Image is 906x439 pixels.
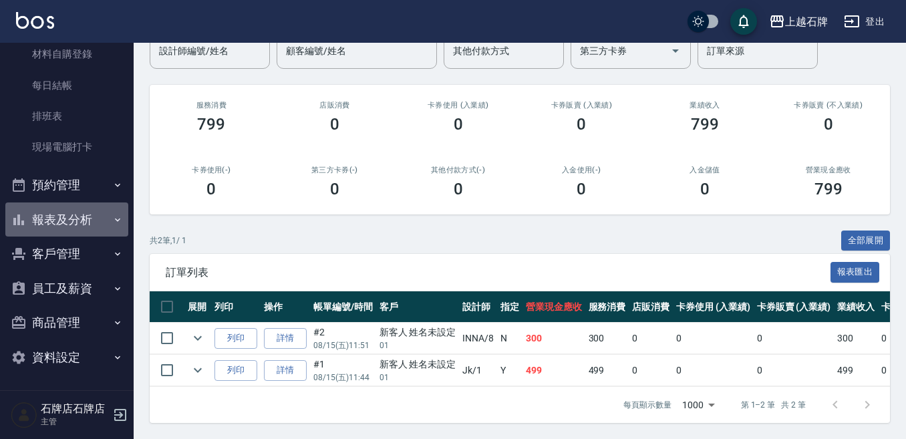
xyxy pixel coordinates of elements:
[41,416,109,428] p: 主管
[289,166,381,174] h2: 第三方卡券(-)
[522,323,585,354] td: 300
[150,235,186,247] p: 共 2 筆, 1 / 1
[412,166,504,174] h2: 其他付款方式(-)
[166,166,257,174] h2: 卡券使用(-)
[497,291,522,323] th: 指定
[497,355,522,386] td: Y
[166,101,257,110] h3: 服務消費
[380,325,456,339] div: 新客人 姓名未設定
[536,101,627,110] h2: 卡券販賣 (入業績)
[5,271,128,306] button: 員工及薪資
[289,101,381,110] h2: 店販消費
[841,231,891,251] button: 全部展開
[754,355,835,386] td: 0
[673,355,754,386] td: 0
[522,291,585,323] th: 營業現金應收
[741,399,806,411] p: 第 1–2 筆 共 2 筆
[16,12,54,29] img: Logo
[585,323,629,354] td: 300
[5,340,128,375] button: 資料設定
[459,323,497,354] td: INNA /8
[585,355,629,386] td: 499
[764,8,833,35] button: 上越石牌
[522,355,585,386] td: 499
[459,355,497,386] td: Jk /1
[41,402,109,416] h5: 石牌店石牌店
[700,180,710,198] h3: 0
[577,180,586,198] h3: 0
[380,339,456,351] p: 01
[310,355,376,386] td: #1
[376,291,460,323] th: 客戶
[824,115,833,134] h3: 0
[380,357,456,372] div: 新客人 姓名未設定
[412,101,504,110] h2: 卡券使用 (入業績)
[5,132,128,162] a: 現場電腦打卡
[730,8,757,35] button: save
[264,328,307,349] a: 詳情
[585,291,629,323] th: 服務消費
[188,360,208,380] button: expand row
[454,115,463,134] h3: 0
[834,291,878,323] th: 業績收入
[5,101,128,132] a: 排班表
[184,291,211,323] th: 展開
[5,70,128,101] a: 每日結帳
[197,115,225,134] h3: 799
[5,237,128,271] button: 客戶管理
[782,166,874,174] h2: 營業現金應收
[834,323,878,354] td: 300
[214,360,257,381] button: 列印
[673,291,754,323] th: 卡券使用 (入業績)
[261,291,310,323] th: 操作
[5,168,128,202] button: 預約管理
[754,291,835,323] th: 卡券販賣 (入業績)
[834,355,878,386] td: 499
[313,372,373,384] p: 08/15 (五) 11:44
[5,39,128,69] a: 材料自購登錄
[536,166,627,174] h2: 入金使用(-)
[785,13,828,30] div: 上越石牌
[814,180,843,198] h3: 799
[623,399,671,411] p: 每頁顯示數量
[782,101,874,110] h2: 卡券販賣 (不入業績)
[330,115,339,134] h3: 0
[629,323,673,354] td: 0
[673,323,754,354] td: 0
[691,115,719,134] h3: 799
[497,323,522,354] td: N
[459,291,497,323] th: 設計師
[310,323,376,354] td: #2
[211,291,261,323] th: 列印
[830,262,880,283] button: 報表匯出
[454,180,463,198] h3: 0
[659,101,751,110] h2: 業績收入
[166,266,830,279] span: 訂單列表
[264,360,307,381] a: 詳情
[206,180,216,198] h3: 0
[629,355,673,386] td: 0
[5,305,128,340] button: 商品管理
[839,9,890,34] button: 登出
[830,265,880,278] a: 報表匯出
[665,40,686,61] button: Open
[313,339,373,351] p: 08/15 (五) 11:51
[188,328,208,348] button: expand row
[310,291,376,323] th: 帳單編號/時間
[214,328,257,349] button: 列印
[330,180,339,198] h3: 0
[659,166,751,174] h2: 入金儲值
[11,402,37,428] img: Person
[629,291,673,323] th: 店販消費
[380,372,456,384] p: 01
[677,387,720,423] div: 1000
[754,323,835,354] td: 0
[577,115,586,134] h3: 0
[5,202,128,237] button: 報表及分析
